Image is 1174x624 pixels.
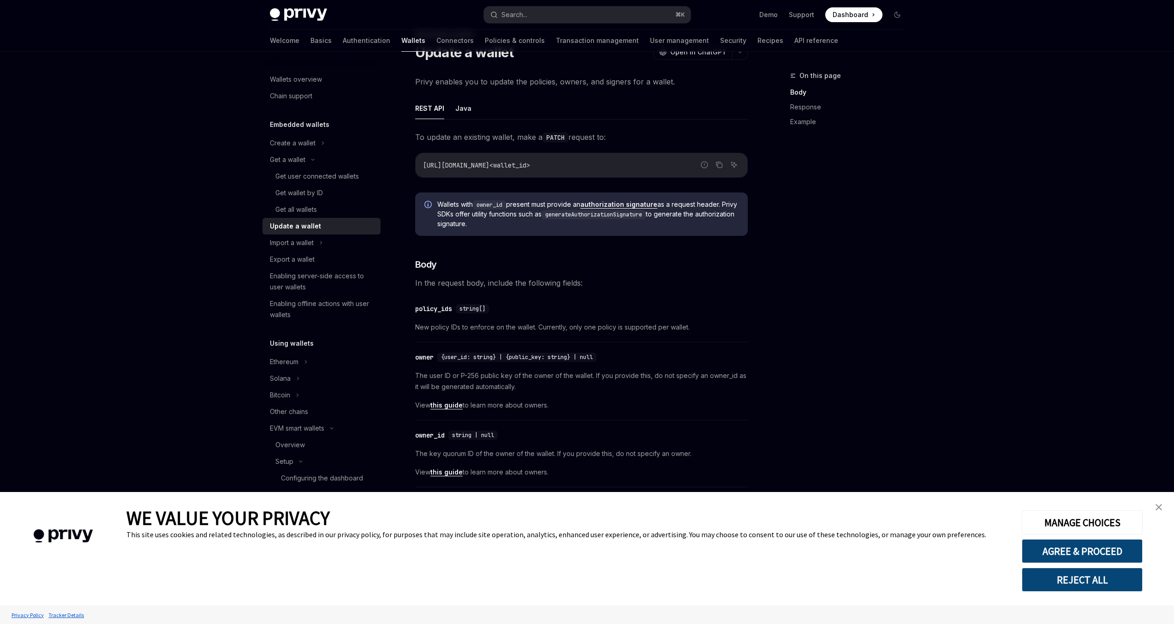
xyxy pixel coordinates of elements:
[1022,539,1143,563] button: AGREE & PROCEED
[430,401,463,409] a: this guide
[270,270,375,293] div: Enabling server-side access to user wallets
[262,168,381,185] a: Get user connected wallets
[262,88,381,104] a: Chain support
[262,218,381,234] a: Update a wallet
[799,70,841,81] span: On this page
[270,373,291,384] div: Solana
[275,439,305,450] div: Overview
[415,467,748,478] span: View to learn more about owners.
[270,8,327,21] img: dark logo
[757,30,783,52] a: Recipes
[262,234,381,251] button: Import a wallet
[401,30,425,52] a: Wallets
[789,10,814,19] a: Support
[424,201,434,210] svg: Info
[126,506,330,530] span: WE VALUE YOUR PRIVACY
[436,30,474,52] a: Connectors
[270,138,316,149] div: Create a wallet
[728,159,740,171] button: Ask AI
[501,9,527,20] div: Search...
[262,387,381,403] button: Bitcoin
[270,74,322,85] div: Wallets overview
[713,159,725,171] button: Copy the contents from the code block
[281,489,343,500] div: Configuring the SDK
[270,298,375,320] div: Enabling offline actions with user wallets
[415,276,748,289] span: In the request body, include the following fields:
[441,354,593,361] span: {user_id: string} | {public_key: string} | null
[270,356,298,367] div: Ethereum
[542,132,568,143] code: PATCH
[670,48,727,57] span: Open in ChatGPT
[650,30,709,52] a: User management
[275,204,317,215] div: Get all wallets
[790,100,912,114] a: Response
[542,210,646,219] code: generateAuthorizationSignature
[270,237,314,248] div: Import a wallet
[790,114,912,129] a: Example
[794,30,838,52] a: API reference
[281,473,363,484] div: Configuring the dashboard
[675,11,685,18] span: ⌘ K
[485,30,545,52] a: Policies & controls
[14,516,113,556] img: company logo
[1156,504,1162,510] img: close banner
[262,403,381,420] a: Other chains
[1022,568,1143,592] button: REJECT ALL
[262,185,381,201] a: Get wallet by ID
[415,75,748,88] span: Privy enables you to update the policies, owners, and signers for a wallet.
[262,354,381,370] button: Ethereum
[423,161,530,169] span: [URL][DOMAIN_NAME]<wallet_id>
[262,268,381,295] a: Enabling server-side access to user wallets
[430,468,463,476] a: this guide
[580,200,657,209] a: authorization signature
[310,30,332,52] a: Basics
[415,322,748,333] span: New policy IDs to enforce on the wallet. Currently, only one policy is supported per wallet.
[270,221,321,232] div: Update a wallet
[275,171,359,182] div: Get user connected wallets
[415,258,437,271] span: Body
[262,420,381,437] button: EVM smart wallets
[890,7,905,22] button: Toggle dark mode
[262,71,381,88] a: Wallets overview
[262,295,381,323] a: Enabling offline actions with user wallets
[270,338,314,349] h5: Using wallets
[415,353,434,362] div: owner
[415,44,514,60] h1: Update a wallet
[262,486,381,503] a: Configuring the SDK
[833,10,868,19] span: Dashboard
[270,119,329,130] h5: Embedded wallets
[759,10,778,19] a: Demo
[415,97,444,119] button: REST API
[415,370,748,392] span: The user ID or P-256 public key of the owner of the wallet. If you provide this, do not specify a...
[46,607,86,623] a: Tracker Details
[415,131,748,144] span: To update an existing wallet, make a request to:
[556,30,639,52] a: Transaction management
[126,530,1008,539] div: This site uses cookies and related technologies, as described in our privacy policy, for purposes...
[790,85,912,100] a: Body
[262,453,381,470] button: Setup
[698,159,710,171] button: Report incorrect code
[270,254,315,265] div: Export a wallet
[484,6,691,23] button: Search...⌘K
[415,304,452,313] div: policy_ids
[415,448,748,459] span: The key quorum ID of the owner of the wallet. If you provide this, do not specify an owner.
[1150,498,1168,516] a: close banner
[270,406,308,417] div: Other chains
[270,154,305,165] div: Get a wallet
[455,97,471,119] button: Java
[9,607,46,623] a: Privacy Policy
[720,30,746,52] a: Security
[270,423,324,434] div: EVM smart wallets
[270,90,312,102] div: Chain support
[343,30,390,52] a: Authentication
[270,30,299,52] a: Welcome
[262,370,381,387] button: Solana
[437,200,739,228] span: Wallets with present must provide an as a request header. Privy SDKs offer utility functions such...
[415,400,748,411] span: View to learn more about owners.
[262,251,381,268] a: Export a wallet
[262,470,381,486] a: Configuring the dashboard
[262,151,381,168] button: Get a wallet
[415,431,445,440] div: owner_id
[473,200,506,210] code: owner_id
[262,437,381,453] a: Overview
